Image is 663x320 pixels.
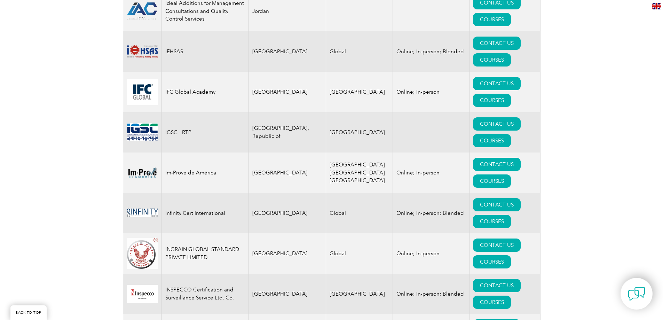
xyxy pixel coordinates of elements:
a: CONTACT US [473,158,521,171]
td: Online; In-person; Blended [393,193,469,233]
td: [GEOGRAPHIC_DATA] [248,274,326,314]
img: 7a07f6e2-58b0-ef11-b8e8-7c1e522b2592-logo.png [127,2,158,21]
a: CONTACT US [473,37,521,50]
a: CONTACT US [473,198,521,211]
img: e369086d-9b95-eb11-b1ac-00224815388c-logo.jpg [127,123,158,141]
img: d1ae17d9-8e6d-ee11-9ae6-000d3ae1a86f-logo.png [127,43,158,60]
td: Global [326,31,393,72]
img: 272251ff-6c35-eb11-a813-000d3a79722d-logo.jpg [127,79,158,105]
img: 67a48d9f-b6c2-ea11-a812-000d3a79722d-logo.jpg [127,238,158,269]
td: [GEOGRAPHIC_DATA] [248,72,326,112]
td: Online; In-person [393,153,469,193]
td: Infinity Cert International [161,193,248,233]
a: COURSES [473,215,511,228]
a: CONTACT US [473,279,521,292]
td: Im-Prove de América [161,153,248,193]
td: Online; In-person; Blended [393,274,469,314]
td: INGRAIN GLOBAL STANDARD PRIVATE LIMITED [161,233,248,274]
td: [GEOGRAPHIC_DATA] [GEOGRAPHIC_DATA] [GEOGRAPHIC_DATA] [326,153,393,193]
td: INSPECCO Certification and Surveillance Service Ltd. Co. [161,274,248,314]
td: [GEOGRAPHIC_DATA] [326,72,393,112]
img: en [652,3,661,9]
a: COURSES [473,134,511,147]
td: IFC Global Academy [161,72,248,112]
a: CONTACT US [473,239,521,252]
td: Online; In-person; Blended [393,31,469,72]
img: baf6b952-8ff0-ee11-904b-002248968dca-logo.jpg [127,209,158,217]
a: CONTACT US [473,117,521,131]
td: Online; In-person [393,233,469,274]
a: COURSES [473,53,511,67]
a: CONTACT US [473,77,521,90]
img: f8e119c6-dc04-ea11-a811-000d3a793f32-logo.png [127,166,158,179]
a: COURSES [473,255,511,268]
td: IEHSAS [161,31,248,72]
img: contact-chat.png [628,285,645,303]
a: COURSES [473,174,511,188]
td: [GEOGRAPHIC_DATA] [248,31,326,72]
a: BACK TO TOP [10,305,47,320]
img: e7c6e5fb-486f-eb11-a812-00224815377e-logo.png [127,285,158,303]
a: COURSES [473,13,511,26]
td: Global [326,233,393,274]
td: IGSC - RTP [161,112,248,153]
td: [GEOGRAPHIC_DATA] [326,112,393,153]
td: [GEOGRAPHIC_DATA] [248,193,326,233]
td: [GEOGRAPHIC_DATA] [248,233,326,274]
td: Global [326,193,393,233]
td: [GEOGRAPHIC_DATA] [248,153,326,193]
td: [GEOGRAPHIC_DATA] [326,274,393,314]
td: [GEOGRAPHIC_DATA], Republic of [248,112,326,153]
a: COURSES [473,296,511,309]
a: COURSES [473,94,511,107]
td: Online; In-person [393,72,469,112]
